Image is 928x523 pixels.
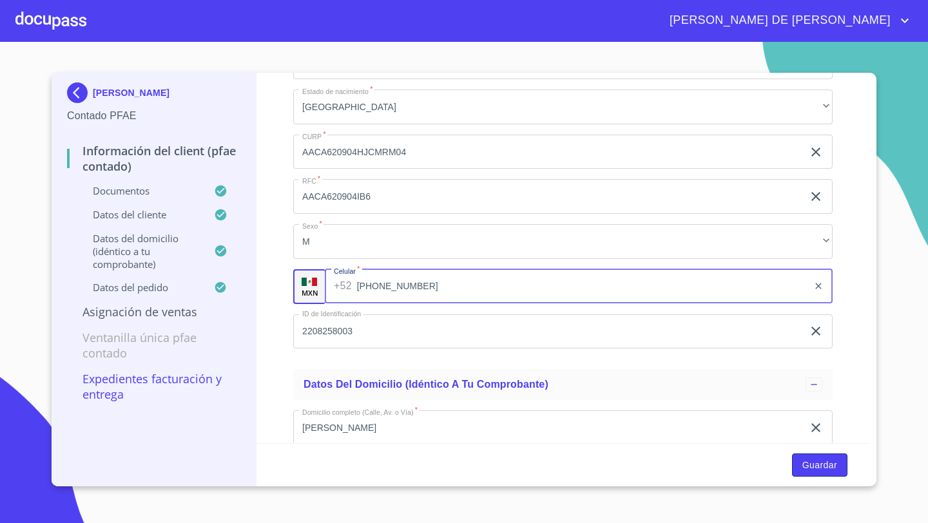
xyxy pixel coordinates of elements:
[660,10,913,31] button: account of current user
[293,224,833,259] div: M
[792,453,847,477] button: Guardar
[302,288,318,298] p: MXN
[304,379,548,390] span: Datos del domicilio (idéntico a tu comprobante)
[67,330,240,361] p: Ventanilla única PFAE contado
[334,278,352,294] p: +52
[67,371,240,402] p: Expedientes Facturación y Entrega
[93,88,169,98] p: [PERSON_NAME]
[808,420,824,435] button: clear input
[802,457,837,473] span: Guardar
[293,369,833,400] div: Datos del domicilio (idéntico a tu comprobante)
[660,10,897,31] span: [PERSON_NAME] DE [PERSON_NAME]
[808,144,824,160] button: clear input
[67,143,240,174] p: Información del Client (PFAE contado)
[67,82,93,103] img: Docupass spot blue
[302,278,317,287] img: R93DlvwvvjP9fbrDwZeCRYBHk45OWMq+AAOlFVsxT89f82nwPLnD58IP7+ANJEaWYhP0Tx8kkA0WlQMPQsAAgwAOmBj20AXj6...
[67,82,240,108] div: [PERSON_NAME]
[813,281,824,291] button: clear input
[293,90,833,124] div: [GEOGRAPHIC_DATA]
[67,208,214,221] p: Datos del cliente
[67,184,214,197] p: Documentos
[808,189,824,204] button: clear input
[67,232,214,271] p: Datos del domicilio (idéntico a tu comprobante)
[67,281,214,294] p: Datos del pedido
[67,108,240,124] p: Contado PFAE
[808,323,824,339] button: clear input
[67,304,240,319] p: Asignación de Ventas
